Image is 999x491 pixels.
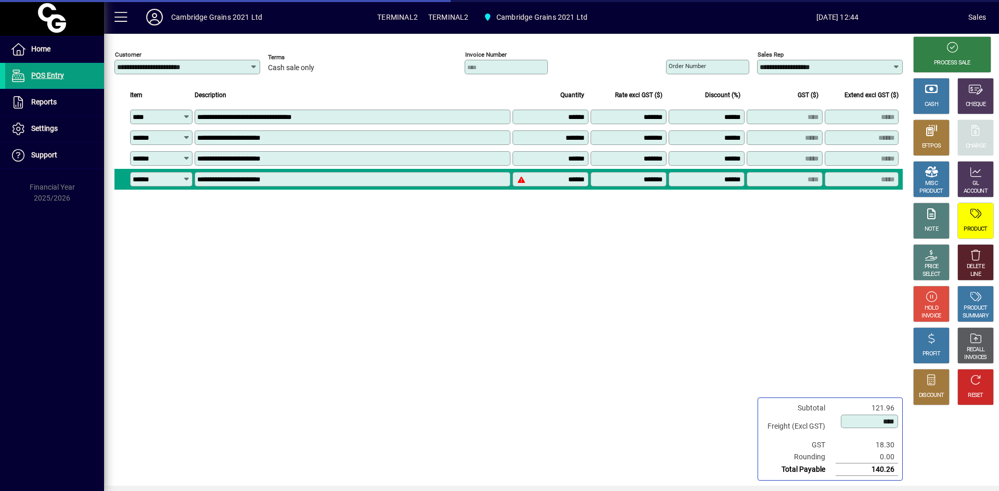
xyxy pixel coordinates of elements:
span: Settings [31,124,58,132]
a: Support [5,142,104,168]
div: SUMMARY [963,312,989,320]
td: Rounding [762,451,836,463]
span: Support [31,151,57,159]
div: PRICE [925,263,939,271]
span: Extend excl GST ($) [844,89,899,101]
span: TERMINAL2 [377,9,418,25]
td: 121.96 [836,402,898,414]
button: Profile [138,8,171,26]
td: Total Payable [762,463,836,476]
div: NOTE [925,225,938,233]
div: RECALL [967,346,985,354]
div: CASH [925,101,938,109]
mat-label: Order number [669,62,706,70]
span: Terms [268,54,330,61]
span: Cambridge Grains 2021 Ltd [496,9,587,25]
mat-label: Invoice number [465,51,507,58]
div: HOLD [925,304,938,312]
div: PRODUCT [964,225,987,233]
div: PRODUCT [964,304,987,312]
div: EFTPOS [922,142,941,150]
div: CHEQUE [966,101,985,109]
mat-label: Sales rep [758,51,784,58]
td: Subtotal [762,402,836,414]
div: RESET [968,392,983,400]
td: 18.30 [836,439,898,451]
a: Home [5,36,104,62]
span: GST ($) [798,89,818,101]
mat-label: Customer [115,51,142,58]
div: Sales [968,9,986,25]
a: Reports [5,89,104,115]
div: DELETE [967,263,984,271]
td: 0.00 [836,451,898,463]
span: Quantity [560,89,584,101]
span: Reports [31,98,57,106]
div: LINE [970,271,981,278]
div: SELECT [923,271,941,278]
div: DISCOUNT [919,392,944,400]
span: TERMINAL2 [428,9,469,25]
div: PROCESS SALE [934,59,970,67]
div: CHARGE [966,142,986,150]
div: GL [972,180,979,188]
span: [DATE] 12:44 [707,9,968,25]
span: Discount (%) [705,89,740,101]
div: PROFIT [923,350,940,358]
div: ACCOUNT [964,188,988,195]
td: GST [762,439,836,451]
span: Rate excl GST ($) [615,89,662,101]
div: INVOICE [921,312,941,320]
span: Home [31,45,50,53]
td: Freight (Excl GST) [762,414,836,439]
div: PRODUCT [919,188,943,195]
span: Cambridge Grains 2021 Ltd [479,8,592,26]
div: Cambridge Grains 2021 Ltd [171,9,262,25]
a: Settings [5,116,104,142]
span: Description [195,89,226,101]
span: POS Entry [31,71,64,79]
div: MISC [925,180,938,188]
span: Item [130,89,143,101]
span: Cash sale only [268,64,314,72]
td: 140.26 [836,463,898,476]
div: INVOICES [964,354,987,362]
